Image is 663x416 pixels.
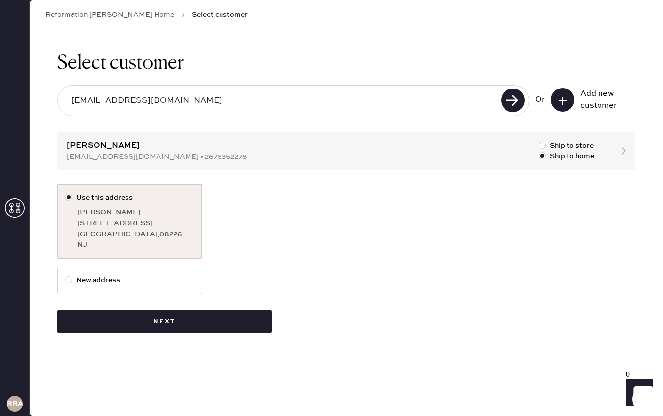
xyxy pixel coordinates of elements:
[65,275,194,286] label: New address
[77,218,194,229] div: [STREET_ADDRESS]
[539,151,594,162] label: Ship to home
[77,229,194,239] div: [GEOGRAPHIC_DATA] , 08226
[77,239,194,250] div: NJ
[616,372,659,414] iframe: Front Chat
[57,310,272,333] button: Next
[7,400,23,407] h3: RRA
[535,94,545,106] div: Or
[77,207,194,218] div: [PERSON_NAME]
[192,10,248,20] span: Select customer
[580,88,630,112] div: Add new customer
[45,10,174,20] a: Reformation [PERSON_NAME] Home
[57,52,635,75] h1: Select customer
[63,89,498,112] input: Search by email or phone number
[539,140,594,151] label: Ship to store
[65,192,194,203] label: Use this address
